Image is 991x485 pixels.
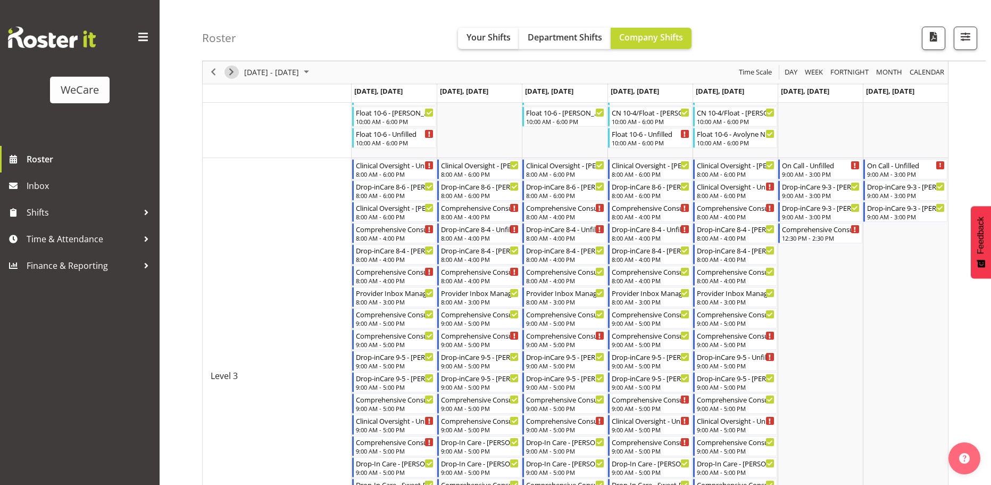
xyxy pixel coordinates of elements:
[437,223,521,243] div: Level 3"s event - Drop-inCare 8-4 - Unfilled Begin From Tuesday, October 7, 2025 at 8:00:00 AM GM...
[697,415,775,426] div: Clinical Oversight - Unfilled
[352,180,436,201] div: Level 3"s event - Drop-inCare 8-6 - Matthew Mckenzie Begin From Monday, October 6, 2025 at 8:00:0...
[697,437,775,447] div: Comprehensive Consult - Sweet-[PERSON_NAME]
[867,202,945,213] div: Drop-inCare 9-3 - [PERSON_NAME]
[526,458,604,468] div: Drop-In Care - [PERSON_NAME]
[697,287,775,298] div: Provider Inbox Management - [PERSON_NAME]
[693,180,777,201] div: Level 3"s event - Clinical Oversight - Unfilled Begin From Friday, October 10, 2025 at 8:00:00 AM...
[352,244,436,265] div: Level 3"s event - Drop-inCare 8-4 - Rachel Els Begin From Monday, October 6, 2025 at 8:00:00 AM G...
[526,415,604,426] div: Comprehensive Consult - Unfilled
[612,373,689,383] div: Drop-inCare 9-5 - [PERSON_NAME]
[441,309,519,319] div: Comprehensive Consult - [PERSON_NAME]
[612,128,689,139] div: Float 10-6 - Unfilled
[737,66,774,79] button: Time Scale
[608,202,692,222] div: Level 3"s event - Comprehensive Consult 8-4 - Unfilled Begin From Thursday, October 9, 2025 at 8:...
[875,66,904,79] button: Timeline Month
[441,330,519,341] div: Comprehensive Consult 9-5 - Unfilled
[612,191,689,200] div: 8:00 AM - 6:00 PM
[356,224,434,234] div: Comprehensive Consult 8-4 - Unfilled
[697,309,775,319] div: Comprehensive Consult - [PERSON_NAME]
[526,383,604,391] div: 9:00 AM - 5:00 PM
[867,170,945,178] div: 9:00 AM - 3:00 PM
[526,160,604,170] div: Clinical Oversight - [PERSON_NAME]
[356,361,434,370] div: 9:00 AM - 5:00 PM
[352,330,436,350] div: Level 3"s event - Comprehensive Consult 9-5 - Felize Lacson Begin From Monday, October 6, 2025 at...
[441,202,519,213] div: Comprehensive Consult 8-4 - Unfilled
[612,298,689,306] div: 8:00 AM - 3:00 PM
[352,415,436,435] div: Level 3"s event - Clinical Oversight - Unfilled Begin From Monday, October 6, 2025 at 9:00:00 AM ...
[352,266,436,286] div: Level 3"s event - Comprehensive Consult 8-4 - Unfilled Begin From Monday, October 6, 2025 at 8:00...
[441,361,519,370] div: 9:00 AM - 5:00 PM
[356,394,434,405] div: Comprehensive Consult 9-5 - [PERSON_NAME]
[356,160,434,170] div: Clinical Oversight - Unfilled
[243,66,300,79] span: [DATE] - [DATE]
[697,117,775,126] div: 10:00 AM - 6:00 PM
[240,61,315,84] div: October 06 - 12, 2025
[522,159,606,179] div: Level 3"s event - Clinical Oversight - AJ Jones Begin From Wednesday, October 8, 2025 at 8:00:00 ...
[441,415,519,426] div: Comprehensive Consult - Sweet-[PERSON_NAME]
[954,27,977,50] button: Filter Shifts
[697,181,775,192] div: Clinical Oversight - Unfilled
[522,180,606,201] div: Level 3"s event - Drop-inCare 8-6 - Matthew Mckenzie Begin From Wednesday, October 8, 2025 at 8:0...
[697,383,775,391] div: 9:00 AM - 5:00 PM
[608,180,692,201] div: Level 3"s event - Drop-inCare 8-6 - Matthew Mckenzie Begin From Thursday, October 9, 2025 at 8:00...
[356,266,434,277] div: Comprehensive Consult 8-4 - Unfilled
[206,66,221,79] button: Previous
[356,351,434,362] div: Drop-inCare 9-5 - [PERSON_NAME]
[27,231,138,247] span: Time & Attendance
[867,160,945,170] div: On Call - Unfilled
[526,361,604,370] div: 9:00 AM - 5:00 PM
[526,373,604,383] div: Drop-inCare 9-5 - [PERSON_NAME]
[693,159,777,179] div: Level 3"s event - Clinical Oversight - AJ Jones Begin From Friday, October 10, 2025 at 8:00:00 AM...
[612,340,689,349] div: 9:00 AM - 5:00 PM
[522,330,606,350] div: Level 3"s event - Comprehensive Consult 9-5 - Unfilled Begin From Wednesday, October 8, 2025 at 9...
[458,28,519,49] button: Your Shifts
[526,170,604,178] div: 8:00 AM - 6:00 PM
[526,425,604,434] div: 9:00 AM - 5:00 PM
[528,31,602,43] span: Department Shifts
[693,223,777,243] div: Level 3"s event - Drop-inCare 8-4 - Andrea Ramirez Begin From Friday, October 10, 2025 at 8:00:00...
[356,138,434,147] div: 10:00 AM - 6:00 PM
[608,393,692,414] div: Level 3"s event - Comprehensive Consult 9-5 - Unfilled Begin From Thursday, October 9, 2025 at 9:...
[612,351,689,362] div: Drop-inCare 9-5 - [PERSON_NAME]
[976,217,986,254] span: Feedback
[522,202,606,222] div: Level 3"s event - Comprehensive Consult 8-4 - Unfilled Begin From Wednesday, October 8, 2025 at 8...
[909,66,945,79] span: calendar
[612,425,689,434] div: 9:00 AM - 5:00 PM
[875,66,903,79] span: Month
[437,351,521,371] div: Level 3"s event - Drop-inCare 9-5 - Torry Cobb Begin From Tuesday, October 7, 2025 at 9:00:00 AM ...
[697,138,775,147] div: 10:00 AM - 6:00 PM
[526,447,604,455] div: 9:00 AM - 5:00 PM
[697,191,775,200] div: 8:00 AM - 6:00 PM
[356,298,434,306] div: 8:00 AM - 3:00 PM
[608,106,692,127] div: Level 1 & 2"s event - CN 10-4/Float - Jane Arps Begin From Thursday, October 9, 2025 at 10:00:00 ...
[959,453,970,464] img: help-xxl-2.png
[697,107,775,118] div: CN 10-4/Float - [PERSON_NAME]
[356,117,434,126] div: 10:00 AM - 6:00 PM
[27,204,138,220] span: Shifts
[441,287,519,298] div: Provider Inbox Management - [PERSON_NAME]
[971,206,991,278] button: Feedback - Show survey
[612,160,689,170] div: Clinical Oversight - [PERSON_NAME]
[778,180,862,201] div: Level 3"s event - Drop-inCare 9-3 - Torry Cobb Begin From Saturday, October 11, 2025 at 9:00:00 A...
[526,266,604,277] div: Comprehensive Consult 8-4 - [PERSON_NAME]
[612,117,689,126] div: 10:00 AM - 6:00 PM
[522,266,606,286] div: Level 3"s event - Comprehensive Consult 8-4 - Sarah Abbott Begin From Wednesday, October 8, 2025 ...
[526,107,604,118] div: Float 10-6 - [PERSON_NAME]
[608,266,692,286] div: Level 3"s event - Comprehensive Consult 8-4 - Ena Advincula Begin From Thursday, October 9, 2025 ...
[356,437,434,447] div: Comprehensive Consult - Unfilled
[441,224,519,234] div: Drop-inCare 8-4 - Unfilled
[526,287,604,298] div: Provider Inbox Management - [PERSON_NAME]
[437,436,521,456] div: Level 3"s event - Drop-In Care - Simone Turner Begin From Tuesday, October 7, 2025 at 9:00:00 AM ...
[693,106,777,127] div: Level 1 & 2"s event - CN 10-4/Float - Alex Ferguson Begin From Friday, October 10, 2025 at 10:00:...
[612,212,689,221] div: 8:00 AM - 4:00 PM
[356,425,434,434] div: 9:00 AM - 5:00 PM
[693,202,777,222] div: Level 3"s event - Comprehensive Consult 8-4 - Unfilled Begin From Friday, October 10, 2025 at 8:0...
[356,255,434,264] div: 8:00 AM - 4:00 PM
[356,447,434,455] div: 9:00 AM - 5:00 PM
[778,159,862,179] div: Level 3"s event - On Call - Unfilled Begin From Saturday, October 11, 2025 at 9:00:00 AM GMT+13:0...
[356,181,434,192] div: Drop-inCare 8-6 - [PERSON_NAME]
[356,276,434,285] div: 8:00 AM - 4:00 PM
[697,266,775,277] div: Comprehensive Consult 8-4 - [PERSON_NAME]
[356,170,434,178] div: 8:00 AM - 6:00 PM
[352,106,436,127] div: Level 1 & 2"s event - Float 10-6 - Jane Arps Begin From Monday, October 6, 2025 at 10:00:00 AM GM...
